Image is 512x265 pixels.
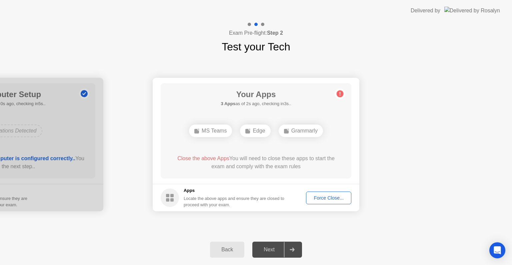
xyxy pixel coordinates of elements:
div: MS Teams [189,124,232,137]
h4: Exam Pre-flight: [229,29,283,37]
div: Locate the above apps and ensure they are closed to proceed with your exam. [184,195,285,208]
b: Step 2 [267,30,283,36]
div: Force Close... [308,195,349,201]
h1: Your Apps [221,88,291,100]
div: Next [254,247,284,253]
h1: Test your Tech [222,39,290,55]
div: Open Intercom Messenger [489,242,505,258]
div: You will need to close these apps to start the exam and comply with the exam rules [170,155,342,171]
b: 3 Apps [221,101,235,106]
button: Force Close... [306,192,351,204]
span: Close the above Apps [177,156,229,161]
div: Grammarly [279,124,323,137]
h5: as of 2s ago, checking in3s.. [221,100,291,107]
div: Back [212,247,242,253]
img: Delivered by Rosalyn [444,7,500,14]
div: Delivered by [411,7,440,15]
button: Next [252,242,302,258]
div: Edge [240,124,270,137]
h5: Apps [184,187,285,194]
button: Back [210,242,244,258]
